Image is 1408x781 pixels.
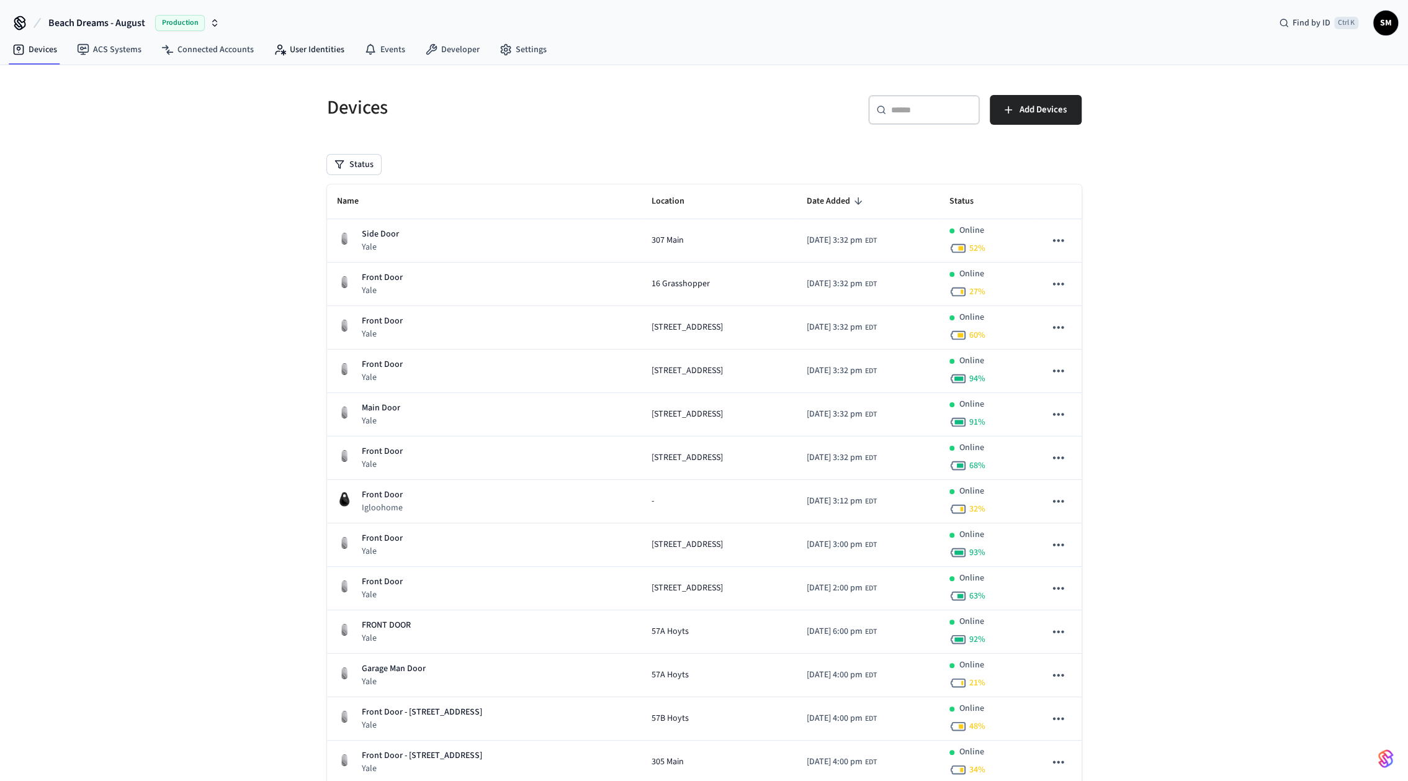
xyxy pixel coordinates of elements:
p: Online [959,572,984,585]
p: Front Door [362,445,403,458]
span: 57A Hoyts [652,669,689,682]
img: August Wifi Smart Lock 3rd Gen, Silver, Front [337,318,352,333]
span: [STREET_ADDRESS] [652,408,723,421]
span: 32 % [969,503,985,515]
p: Yale [362,762,482,775]
span: EDT [865,757,877,768]
span: [DATE] 3:32 pm [807,321,863,334]
span: 93 % [969,546,985,559]
p: Online [959,746,984,759]
span: 48 % [969,720,985,733]
span: [DATE] 3:32 pm [807,278,863,291]
span: 305 Main [652,756,684,769]
p: Yale [362,371,403,384]
img: August Wifi Smart Lock 3rd Gen, Silver, Front [337,274,352,289]
a: User Identities [264,38,354,61]
span: Name [337,192,375,211]
span: [DATE] 4:00 pm [807,712,863,725]
p: Front Door [362,576,403,589]
p: Online [959,354,984,368]
img: August Wifi Smart Lock 3rd Gen, Silver, Front [337,752,352,767]
span: 63 % [969,590,985,602]
div: America/New_York [807,756,877,769]
span: EDT [865,583,877,594]
p: Yale [362,719,482,731]
span: Date Added [807,192,866,211]
div: America/New_York [807,234,877,247]
p: Garage Man Door [362,662,426,675]
span: [STREET_ADDRESS] [652,451,723,464]
button: Add Devices [990,95,1082,125]
p: Yale [362,241,399,253]
a: ACS Systems [67,38,151,61]
span: [DATE] 6:00 pm [807,625,863,638]
span: [STREET_ADDRESS] [652,364,723,377]
a: Connected Accounts [151,38,264,61]
span: 60 % [969,329,985,341]
p: Main Door [362,402,400,415]
span: SM [1374,12,1397,34]
p: Yale [362,545,403,558]
img: August Wifi Smart Lock 3rd Gen, Silver, Front [337,231,352,246]
span: [DATE] 3:32 pm [807,451,863,464]
p: Yale [362,328,403,340]
p: Online [959,398,984,411]
span: EDT [865,626,877,638]
span: [DATE] 4:00 pm [807,756,863,769]
img: August Wifi Smart Lock 3rd Gen, Silver, Front [337,622,352,637]
h5: Devices [327,95,697,120]
span: Add Devices [1020,102,1067,118]
a: Events [354,38,415,61]
p: Online [959,224,984,237]
div: America/New_York [807,712,877,725]
span: [DATE] 3:32 pm [807,408,863,421]
span: 57B Hoyts [652,712,689,725]
span: [DATE] 4:00 pm [807,669,863,682]
span: Location [652,192,701,211]
span: [DATE] 3:32 pm [807,364,863,377]
span: EDT [865,409,877,420]
span: 34 % [969,764,985,776]
p: Yale [362,589,403,601]
p: Yale [362,458,403,471]
img: August Wifi Smart Lock 3rd Gen, Silver, Front [337,405,352,420]
span: 92 % [969,633,985,646]
span: - [652,495,654,508]
p: Yale [362,675,426,688]
img: August Wifi Smart Lock 3rd Gen, Silver, Front [337,666,352,680]
img: igloohome_igke [337,492,352,507]
span: [DATE] 3:12 pm [807,495,863,508]
p: Yale [362,284,403,297]
span: 21 % [969,677,985,689]
p: Front Door [362,271,403,284]
span: EDT [865,496,877,507]
button: SM [1373,11,1398,35]
div: America/New_York [807,625,877,638]
p: Online [959,615,984,628]
span: 94 % [969,372,985,385]
span: [STREET_ADDRESS] [652,538,723,551]
span: EDT [865,539,877,551]
span: Production [155,15,205,31]
span: 27 % [969,286,985,298]
a: Developer [415,38,490,61]
p: Yale [362,415,400,427]
span: 307 Main [652,234,684,247]
p: Front Door [362,315,403,328]
span: EDT [865,322,877,333]
div: America/New_York [807,321,877,334]
span: 57A Hoyts [652,625,689,638]
div: America/New_York [807,582,877,595]
span: Status [949,192,990,211]
span: EDT [865,366,877,377]
div: America/New_York [807,669,877,682]
p: Front Door - [STREET_ADDRESS] [362,706,482,719]
span: 16 Grasshopper [652,278,710,291]
span: Beach Dreams - August [48,16,145,30]
p: FRONT DOOR [362,619,411,632]
p: Online [959,659,984,672]
span: [STREET_ADDRESS] [652,582,723,595]
span: EDT [865,670,877,681]
div: America/New_York [807,278,877,291]
div: America/New_York [807,451,877,464]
